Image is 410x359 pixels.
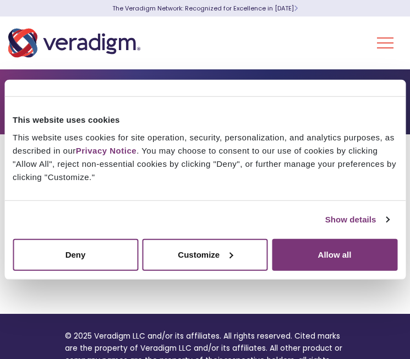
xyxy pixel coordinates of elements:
div: This website uses cookies [13,113,397,127]
button: Toggle Navigation Menu [377,29,393,57]
a: The Veradigm Network: Recognized for Excellence in [DATE]Learn More [112,4,298,13]
button: Allow all [272,238,397,270]
span: Learn More [294,4,298,13]
a: Privacy Notice [76,145,136,155]
a: Show details [325,213,389,226]
img: Veradigm logo [8,25,140,61]
div: This website uses cookies for site operation, security, personalization, and analytics purposes, ... [13,130,397,183]
button: Customize [143,238,268,270]
button: Deny [13,238,138,270]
